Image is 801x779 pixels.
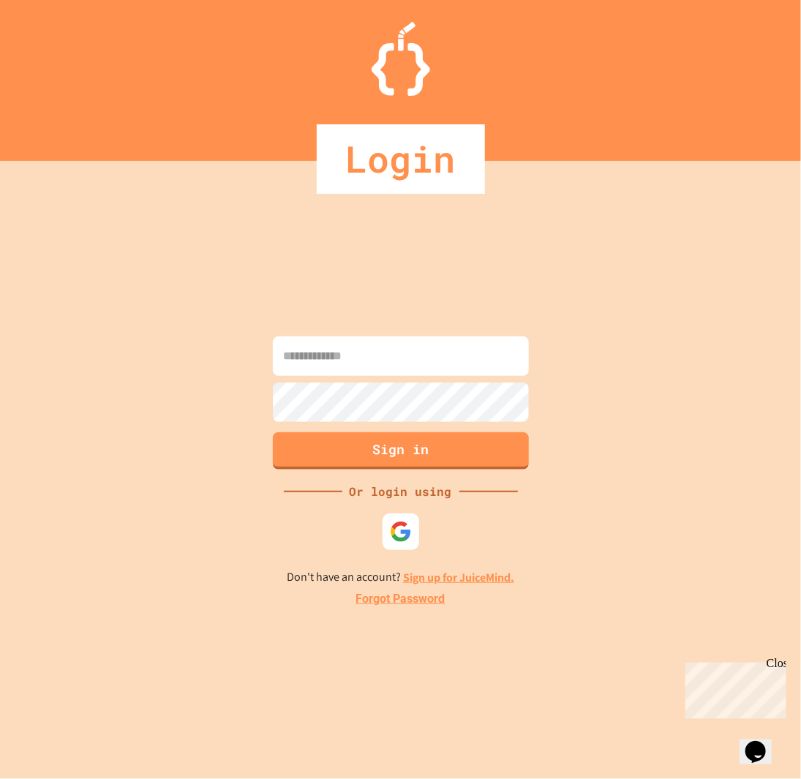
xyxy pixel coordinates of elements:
[680,657,786,719] iframe: chat widget
[356,590,445,608] a: Forgot Password
[390,521,412,543] img: google-icon.svg
[6,6,101,93] div: Chat with us now!Close
[342,483,459,500] div: Or login using
[273,432,529,470] button: Sign in
[287,568,514,587] p: Don't have an account?
[317,124,485,194] div: Login
[403,570,514,585] a: Sign up for JuiceMind.
[740,720,786,764] iframe: chat widget
[372,22,430,96] img: Logo.svg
